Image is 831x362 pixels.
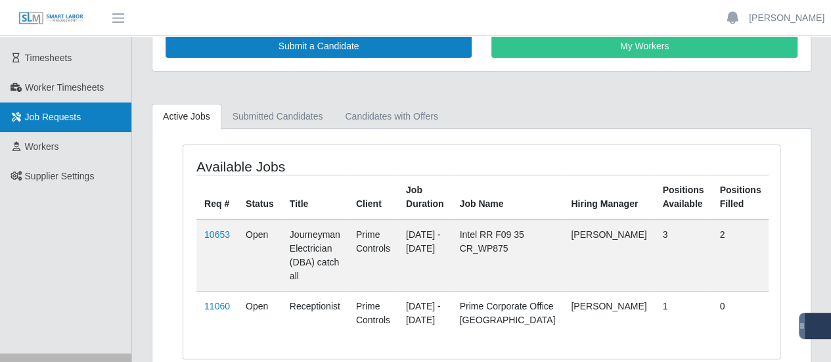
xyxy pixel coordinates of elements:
[348,175,398,219] th: Client
[563,175,654,219] th: Hiring Manager
[25,171,95,181] span: Supplier Settings
[348,291,398,335] td: Prime Controls
[451,219,563,292] td: Intel RR F09 35 CR_WP875
[398,219,452,292] td: [DATE] - [DATE]
[25,141,59,152] span: Workers
[398,291,452,335] td: [DATE] - [DATE]
[711,219,769,292] td: 2
[204,301,230,311] a: 11060
[238,291,282,335] td: Open
[166,35,472,58] a: Submit a Candidate
[563,291,654,335] td: [PERSON_NAME]
[18,11,84,26] img: SLM Logo
[398,175,452,219] th: Job Duration
[334,104,449,129] a: Candidates with Offers
[238,219,282,292] td: Open
[654,291,711,335] td: 1
[221,104,334,129] a: Submitted Candidates
[451,291,563,335] td: Prime Corporate Office [GEOGRAPHIC_DATA]
[282,175,348,219] th: Title
[451,175,563,219] th: Job Name
[25,53,72,63] span: Timesheets
[563,219,654,292] td: [PERSON_NAME]
[654,175,711,219] th: Positions Available
[282,219,348,292] td: Journeyman Electrician (DBA) catch all
[196,158,422,175] h4: Available Jobs
[152,104,221,129] a: Active Jobs
[25,82,104,93] span: Worker Timesheets
[654,219,711,292] td: 3
[25,112,81,122] span: Job Requests
[196,175,238,219] th: Req #
[711,291,769,335] td: 0
[348,219,398,292] td: Prime Controls
[749,11,824,25] a: [PERSON_NAME]
[238,175,282,219] th: Status
[204,229,230,240] a: 10653
[282,291,348,335] td: Receptionist
[491,35,797,58] a: My Workers
[711,175,769,219] th: Positions Filled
